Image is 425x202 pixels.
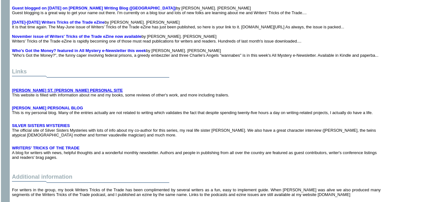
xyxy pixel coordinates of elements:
font: The official site of Silver Sisters Mysteries with lots of info about my co-author for this serie... [12,123,376,137]
font: by [PERSON_NAME]. [PERSON_NAME] "Who's Got the Money?", the funny caper involving federal prisons... [12,48,378,58]
font: Additional information [12,174,72,180]
font: For writers in the group, my book Writers Tricks of the Trade has been complimented by several wr... [12,188,381,197]
img: dividingline.gif [12,75,169,80]
a: [PERSON_NAME] PERSONAL BLOG [12,106,83,110]
font: This website is filled with information about me and my books, some reviews of other's work, and ... [12,88,229,97]
font: by [PERSON_NAME]. [PERSON_NAME] Writers' Tricks of the Trade eZine is rapidly becoming one of tho... [12,34,301,43]
font: by [PERSON_NAME]. [PERSON_NAME] It is that time again. The May-June issue of Writers’ Tricks of t... [12,20,344,29]
img: dividingline.gif [12,180,169,185]
font: by [PERSON_NAME]. [PERSON_NAME] Guest blogging is a great way to get your name out there. I'm cur... [12,6,307,15]
a: SILVER SISTERS MYSTERIES [12,123,70,128]
a: [DATE]-[DATE] Writers Tricks of the Trade eZine [12,20,105,25]
font: This is my personal blog. Many of the entries actually are not related to writing which validates... [12,106,373,115]
font: Links [12,68,27,75]
a: Guest blogged on [DATE] on [PERSON_NAME] Writing Blog ([GEOGRAPHIC_DATA]) [12,6,176,10]
a: [PERSON_NAME] ST. [PERSON_NAME] PERSONAL SITE [12,88,123,93]
font: A blog for writers with news, helpful thoughts and a wonderful monthly newsletter. Authors and pe... [12,146,377,160]
a: Who's Got the Money? featured in All Mystery e-Newsletter this week [12,48,146,53]
a: November issue of Writers' Tricks of the Trade eZine now available [12,34,142,39]
a: WRITERS' TRICKS OF THE TRADE [12,146,80,150]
